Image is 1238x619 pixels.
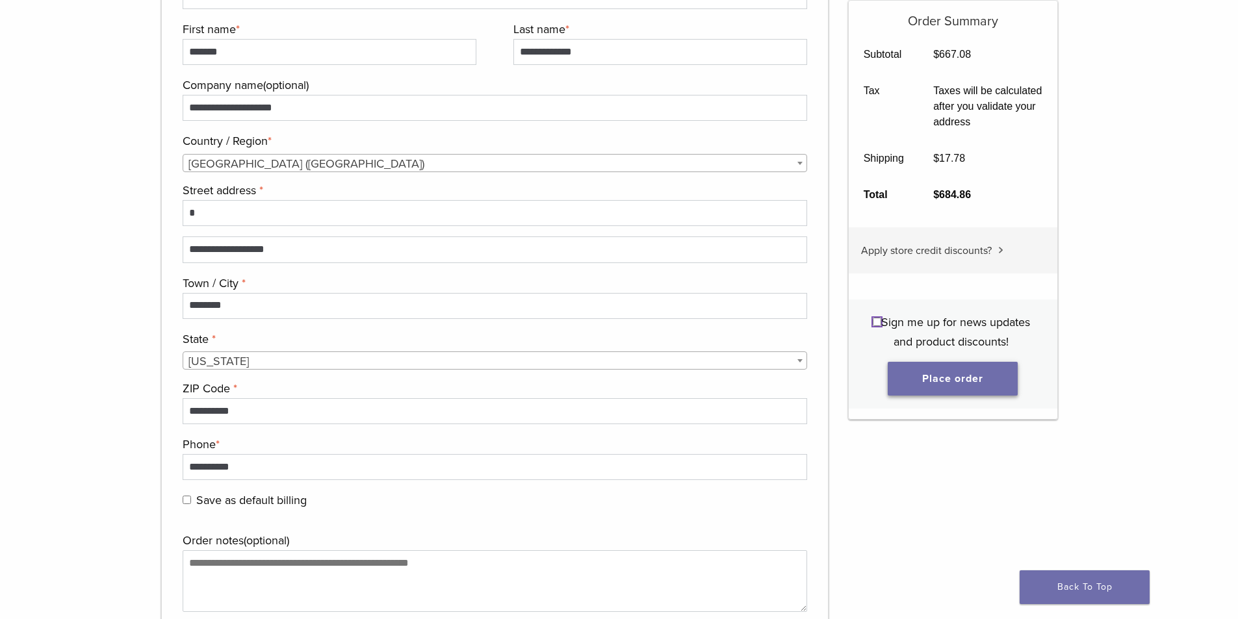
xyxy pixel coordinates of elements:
span: Country / Region [183,154,808,172]
img: caret.svg [998,247,1003,253]
label: Street address [183,181,805,200]
th: Tax [849,73,919,140]
span: (optional) [244,533,289,548]
h5: Order Summary [849,1,1057,29]
button: Place order [888,362,1018,396]
span: Alabama [183,352,807,370]
a: Back To Top [1020,570,1150,604]
span: State [183,351,808,370]
label: State [183,329,805,349]
label: Last name [513,19,804,39]
input: Sign me up for news updates and product discounts! [873,318,881,326]
span: (optional) [263,78,309,92]
th: Shipping [849,140,919,177]
label: Company name [183,75,805,95]
span: Apply store credit discounts? [861,244,992,257]
input: Save as default billing [183,496,191,504]
label: Save as default billing [183,490,805,510]
span: Sign me up for news updates and product discounts! [881,315,1030,349]
span: $ [933,49,939,60]
bdi: 667.08 [933,49,971,60]
th: Total [849,177,919,213]
label: ZIP Code [183,379,805,398]
label: Country / Region [183,131,805,151]
bdi: 17.78 [933,153,965,164]
th: Subtotal [849,36,919,73]
label: Order notes [183,531,805,550]
span: $ [933,153,939,164]
label: First name [183,19,473,39]
label: Town / City [183,273,805,293]
td: Taxes will be calculated after you validate your address [919,73,1057,140]
span: $ [933,189,939,200]
label: Phone [183,435,805,454]
bdi: 684.86 [933,189,971,200]
span: United States (US) [183,155,807,173]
